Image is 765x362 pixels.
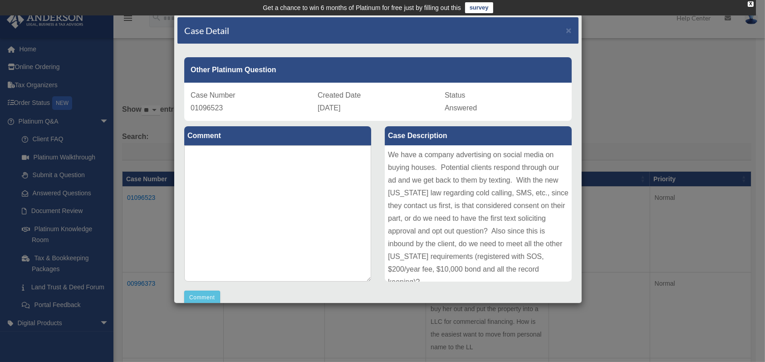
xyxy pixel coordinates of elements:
[263,2,461,13] div: Get a chance to win 6 months of Platinum for free just by filling out this
[385,126,572,145] label: Case Description
[385,145,572,282] div: We have a company advertising on social media on buying houses. Potential clients respond through...
[184,126,371,145] label: Comment
[184,24,229,37] h4: Case Detail
[566,25,572,35] span: ×
[191,91,235,99] span: Case Number
[445,91,465,99] span: Status
[465,2,493,13] a: survey
[184,57,572,83] div: Other Platinum Question
[566,25,572,35] button: Close
[191,104,223,112] span: 01096523
[318,104,340,112] span: [DATE]
[184,291,220,304] button: Comment
[318,91,361,99] span: Created Date
[445,104,477,112] span: Answered
[748,1,754,7] div: close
